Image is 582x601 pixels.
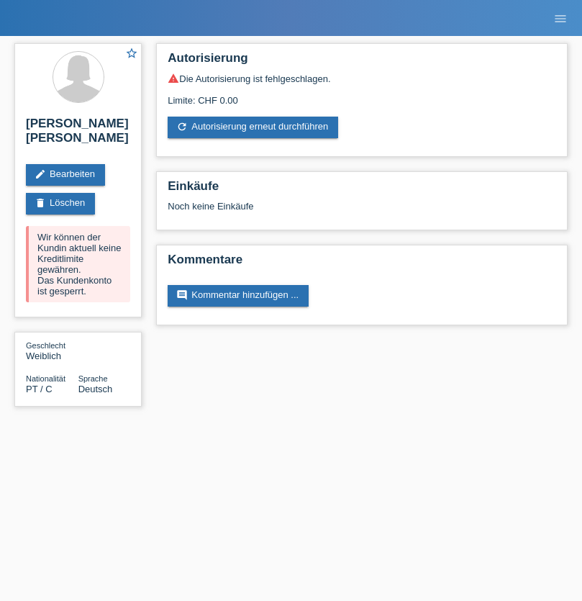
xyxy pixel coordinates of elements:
a: deleteLöschen [26,193,95,214]
span: Sprache [78,374,108,383]
a: commentKommentar hinzufügen ... [168,285,309,307]
i: menu [553,12,568,26]
i: warning [168,73,179,84]
h2: [PERSON_NAME] [PERSON_NAME] [26,117,130,153]
i: delete [35,197,46,209]
span: Deutsch [78,384,113,394]
div: Wir können der Kundin aktuell keine Kreditlimite gewähren. Das Kundenkonto ist gesperrt. [26,226,130,302]
i: edit [35,168,46,180]
i: comment [176,289,188,301]
a: refreshAutorisierung erneut durchführen [168,117,338,138]
h2: Autorisierung [168,51,556,73]
a: menu [546,14,575,22]
a: editBearbeiten [26,164,105,186]
div: Weiblich [26,340,78,361]
div: Noch keine Einkäufe [168,201,556,222]
a: star_border [125,47,138,62]
div: Limite: CHF 0.00 [168,84,556,106]
h2: Einkäufe [168,179,556,201]
span: Nationalität [26,374,65,383]
div: Die Autorisierung ist fehlgeschlagen. [168,73,556,84]
span: Geschlecht [26,341,65,350]
span: Portugal / C / 16.09.2020 [26,384,53,394]
h2: Kommentare [168,253,556,274]
i: star_border [125,47,138,60]
i: refresh [176,121,188,132]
